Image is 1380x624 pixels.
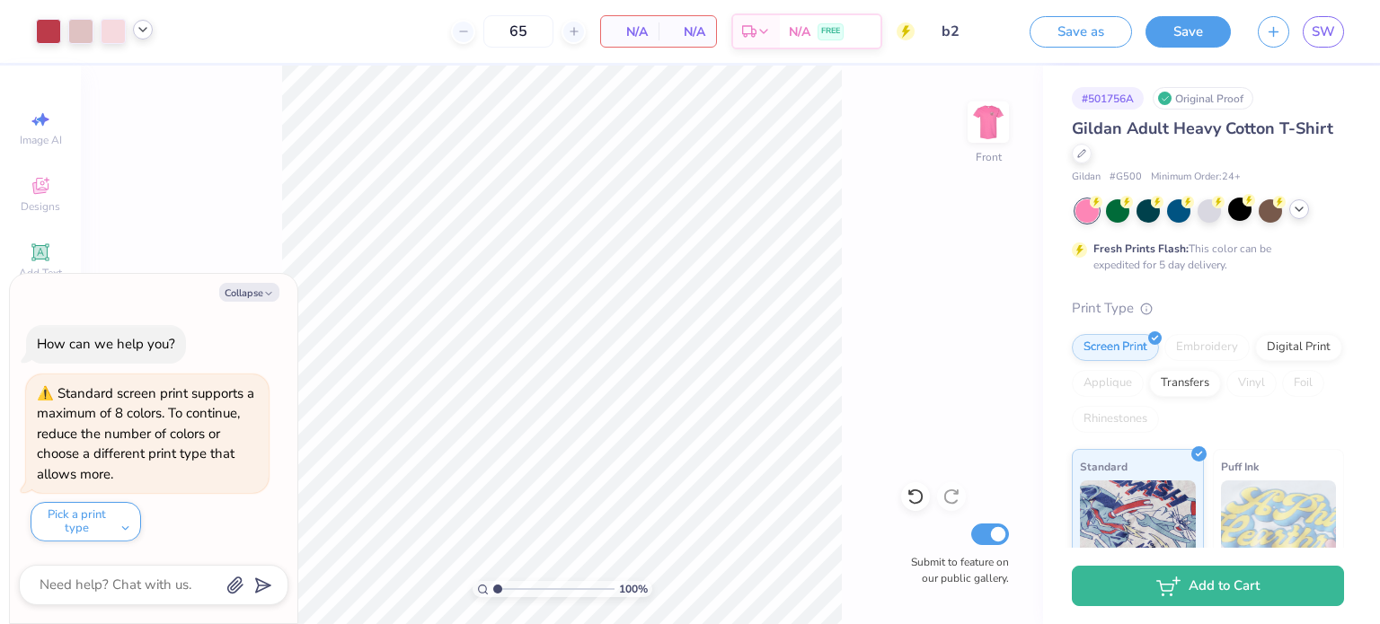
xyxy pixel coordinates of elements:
span: SW [1312,22,1335,42]
div: Screen Print [1072,334,1159,361]
div: Print Type [1072,298,1344,319]
div: Embroidery [1164,334,1250,361]
span: Add Text [19,266,62,280]
span: Puff Ink [1221,457,1259,476]
div: Vinyl [1226,370,1277,397]
span: 100 % [619,581,648,597]
div: Digital Print [1255,334,1342,361]
div: Standard screen print supports a maximum of 8 colors. To continue, reduce the number of colors or... [37,384,254,483]
strong: Fresh Prints Flash: [1093,242,1189,256]
span: # G500 [1110,170,1142,185]
label: Submit to feature on our public gallery. [901,554,1009,586]
span: FREE [821,25,840,38]
span: N/A [669,22,705,41]
span: N/A [612,22,648,41]
button: Save as [1030,16,1132,48]
button: Collapse [219,283,279,302]
span: N/A [789,22,810,41]
span: Designs [21,199,60,214]
button: Add to Cart [1072,566,1344,606]
div: Foil [1282,370,1324,397]
button: Pick a print type [31,502,141,541]
img: Standard [1080,480,1196,570]
div: How can we help you? [37,335,175,353]
div: Front [976,149,1002,165]
span: Standard [1080,457,1128,476]
div: Rhinestones [1072,406,1159,433]
input: Untitled Design [928,13,1016,49]
div: # 501756A [1072,87,1144,110]
input: – – [483,15,553,48]
span: Minimum Order: 24 + [1151,170,1241,185]
img: Front [970,104,1006,140]
span: Image AI [20,133,62,147]
div: Transfers [1149,370,1221,397]
div: This color can be expedited for 5 day delivery. [1093,241,1314,273]
div: Original Proof [1153,87,1253,110]
span: Gildan [1072,170,1101,185]
img: Puff Ink [1221,480,1337,570]
a: SW [1303,16,1344,48]
button: Save [1146,16,1231,48]
div: Applique [1072,370,1144,397]
span: Gildan Adult Heavy Cotton T-Shirt [1072,118,1333,139]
